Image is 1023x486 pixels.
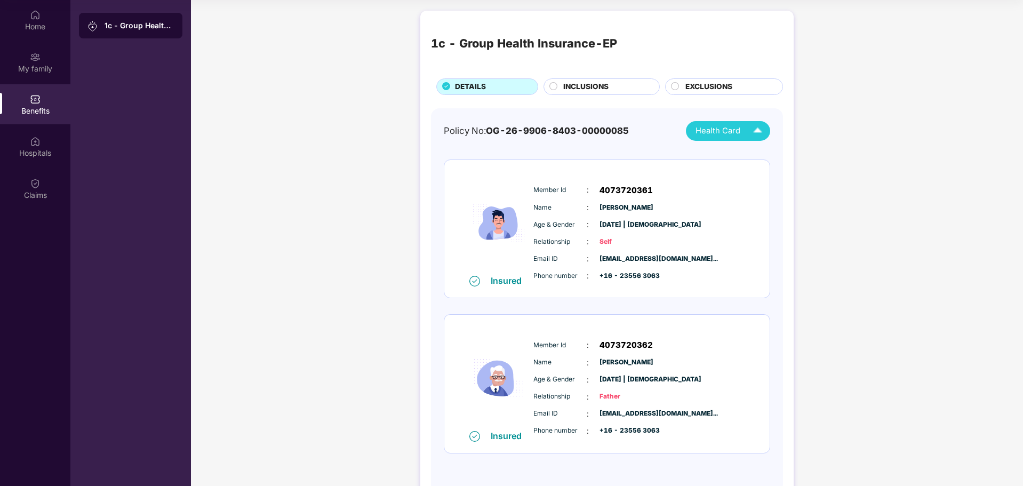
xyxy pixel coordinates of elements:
span: Member Id [533,185,587,195]
img: icon [467,326,531,430]
button: Health Card [686,121,770,141]
div: 1c - Group Health Insurance-EP [431,34,617,52]
span: +16 - 23556 3063 [600,271,653,281]
span: : [587,339,589,351]
div: 1c - Group Health Insurance-EP [105,20,174,31]
span: [PERSON_NAME] [600,357,653,368]
span: : [587,236,589,248]
div: Insured [491,275,528,286]
span: INCLUSIONS [563,81,609,93]
span: : [587,253,589,265]
img: svg+xml;base64,PHN2ZyB3aWR0aD0iMjAiIGhlaWdodD0iMjAiIHZpZXdCb3g9IjAgMCAyMCAyMCIgZmlsbD0ibm9uZSIgeG... [87,21,98,31]
span: Member Id [533,340,587,350]
span: : [587,219,589,230]
span: : [587,357,589,369]
img: svg+xml;base64,PHN2ZyBpZD0iSG9tZSIgeG1sbnM9Imh0dHA6Ly93d3cudzMub3JnLzIwMDAvc3ZnIiB3aWR0aD0iMjAiIG... [30,10,41,20]
div: Policy No: [444,124,629,138]
span: Age & Gender [533,375,587,385]
img: svg+xml;base64,PHN2ZyBpZD0iSG9zcGl0YWxzIiB4bWxucz0iaHR0cDovL3d3dy53My5vcmcvMjAwMC9zdmciIHdpZHRoPS... [30,136,41,147]
span: DETAILS [455,81,486,93]
span: [EMAIL_ADDRESS][DOMAIN_NAME]... [600,254,653,264]
span: Email ID [533,254,587,264]
span: Relationship [533,237,587,247]
span: +16 - 23556 3063 [600,426,653,436]
img: Icuh8uwCUCF+XjCZyLQsAKiDCM9HiE6CMYmKQaPGkZKaA32CAAACiQcFBJY0IsAAAAASUVORK5CYII= [748,122,767,140]
span: [PERSON_NAME] [600,203,653,213]
span: EXCLUSIONS [685,81,732,93]
span: : [587,391,589,403]
span: Father [600,392,653,402]
span: Relationship [533,392,587,402]
img: icon [467,171,531,275]
span: [DATE] | [DEMOGRAPHIC_DATA] [600,375,653,385]
span: 4073720362 [600,339,653,352]
span: Phone number [533,271,587,281]
span: Health Card [696,125,740,137]
span: : [587,408,589,420]
span: Name [533,357,587,368]
span: : [587,374,589,386]
img: svg+xml;base64,PHN2ZyB3aWR0aD0iMjAiIGhlaWdodD0iMjAiIHZpZXdCb3g9IjAgMCAyMCAyMCIgZmlsbD0ibm9uZSIgeG... [30,52,41,62]
img: svg+xml;base64,PHN2ZyBpZD0iQ2xhaW0iIHhtbG5zPSJodHRwOi8vd3d3LnczLm9yZy8yMDAwL3N2ZyIgd2lkdGg9IjIwIi... [30,178,41,189]
span: : [587,184,589,196]
span: Email ID [533,409,587,419]
span: : [587,270,589,282]
span: Name [533,203,587,213]
div: Insured [491,431,528,441]
span: OG-26-9906-8403-00000085 [486,125,629,136]
span: : [587,425,589,437]
img: svg+xml;base64,PHN2ZyB4bWxucz0iaHR0cDovL3d3dy53My5vcmcvMjAwMC9zdmciIHdpZHRoPSIxNiIgaGVpZ2h0PSIxNi... [469,276,480,286]
img: svg+xml;base64,PHN2ZyBpZD0iQmVuZWZpdHMiIHhtbG5zPSJodHRwOi8vd3d3LnczLm9yZy8yMDAwL3N2ZyIgd2lkdGg9Ij... [30,94,41,105]
span: [EMAIL_ADDRESS][DOMAIN_NAME]... [600,409,653,419]
img: svg+xml;base64,PHN2ZyB4bWxucz0iaHR0cDovL3d3dy53My5vcmcvMjAwMC9zdmciIHdpZHRoPSIxNiIgaGVpZ2h0PSIxNi... [469,431,480,442]
span: Self [600,237,653,247]
span: 4073720361 [600,184,653,197]
span: Phone number [533,426,587,436]
span: Age & Gender [533,220,587,230]
span: [DATE] | [DEMOGRAPHIC_DATA] [600,220,653,230]
span: : [587,202,589,213]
